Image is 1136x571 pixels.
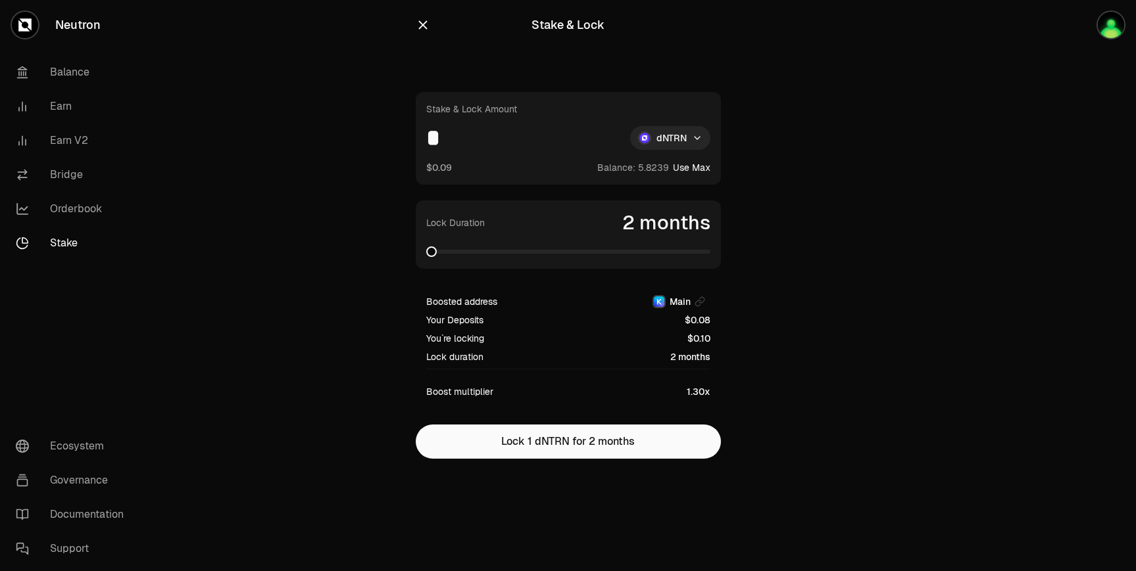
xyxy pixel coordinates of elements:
a: Governance [5,463,142,497]
span: $0.10 [687,332,710,345]
a: Stake [5,226,142,260]
a: Bridge [5,158,142,192]
img: dNTRN Logo [639,133,650,143]
a: Documentation [5,497,142,532]
button: $0.09 [426,160,452,174]
button: KeplrMain [647,295,710,308]
a: Ecosystem [5,429,142,463]
span: Lock duration [426,350,483,363]
button: Lock 1 dNTRN for 2 months [416,424,721,459]
span: 2 months [670,350,710,363]
span: 2 months [622,211,710,235]
div: Stake & Lock [531,16,605,34]
span: Your Deposits [426,313,483,327]
span: Main [670,295,691,308]
span: Boost multiplier [426,385,493,398]
span: Boosted address [426,295,497,308]
span: You`re locking [426,332,484,345]
a: Support [5,532,142,566]
a: Orderbook [5,192,142,226]
img: Main [1098,12,1124,38]
label: Lock Duration [426,216,485,229]
a: Earn V2 [5,124,142,158]
span: Balance: [597,161,635,174]
span: $0.08 [685,313,710,327]
div: dNTRN [630,126,710,150]
a: Earn [5,89,142,124]
img: Keplr [654,296,664,307]
button: Use Max [673,161,710,174]
span: 1.30x [687,385,710,398]
div: Stake & Lock Amount [426,103,517,116]
a: Balance [5,55,142,89]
